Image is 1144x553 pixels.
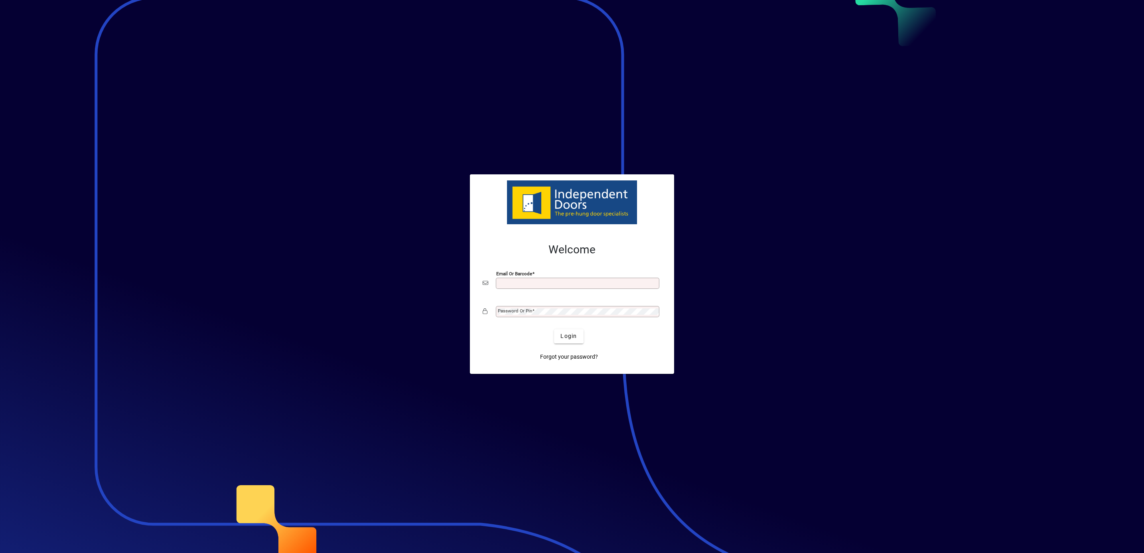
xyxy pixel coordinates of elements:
[496,271,532,276] mat-label: Email or Barcode
[498,308,532,314] mat-label: Password or Pin
[554,329,583,344] button: Login
[483,243,661,257] h2: Welcome
[560,332,577,340] span: Login
[537,350,601,364] a: Forgot your password?
[540,353,598,361] span: Forgot your password?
